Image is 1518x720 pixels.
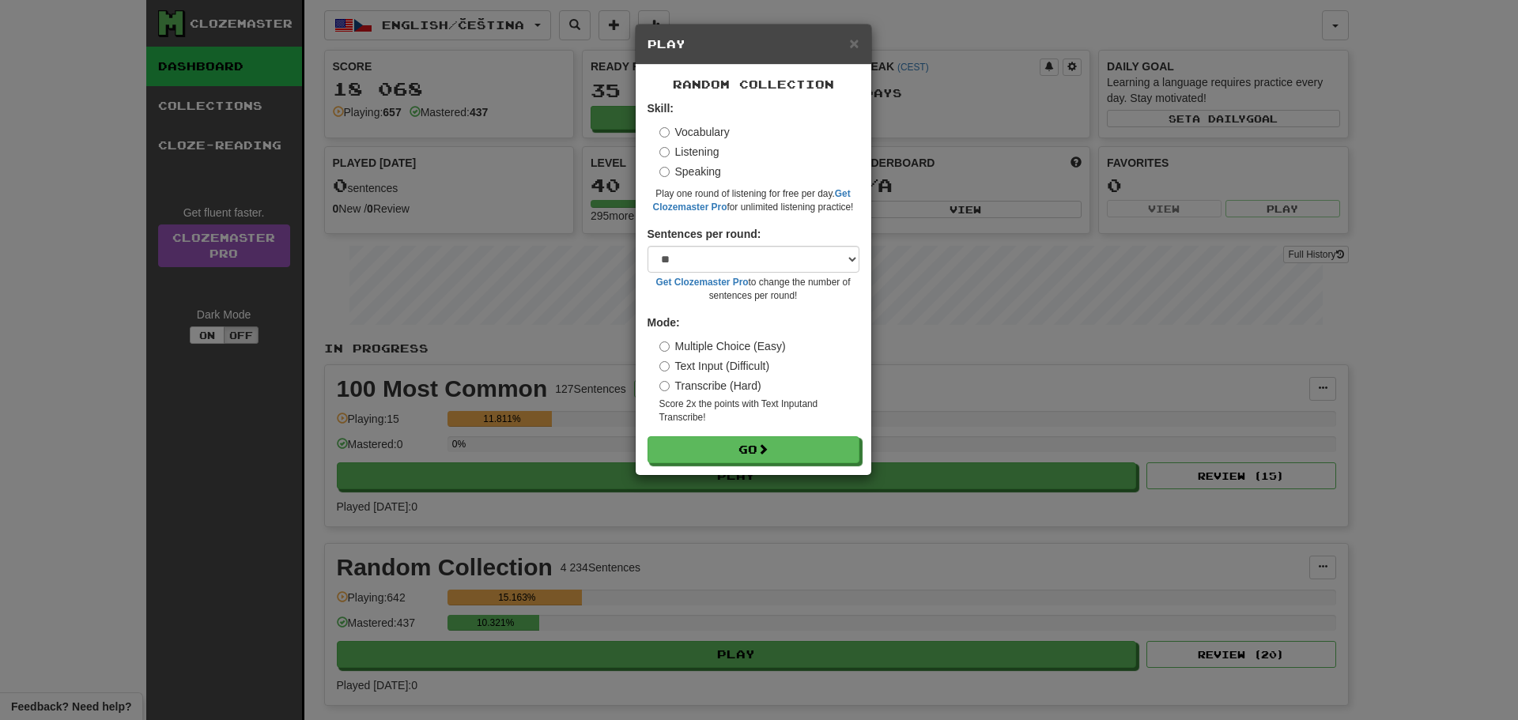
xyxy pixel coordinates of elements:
[659,338,786,354] label: Multiple Choice (Easy)
[656,277,749,288] a: Get Clozemaster Pro
[648,316,680,329] strong: Mode:
[648,36,859,52] h5: Play
[648,187,859,214] small: Play one round of listening for free per day. for unlimited listening practice!
[659,144,719,160] label: Listening
[659,147,670,157] input: Listening
[659,378,761,394] label: Transcribe (Hard)
[849,35,859,51] button: Close
[648,276,859,303] small: to change the number of sentences per round!
[659,124,730,140] label: Vocabulary
[659,167,670,177] input: Speaking
[659,358,770,374] label: Text Input (Difficult)
[659,341,670,352] input: Multiple Choice (Easy)
[659,381,670,391] input: Transcribe (Hard)
[659,361,670,371] input: Text Input (Difficult)
[648,226,761,242] label: Sentences per round:
[659,164,721,179] label: Speaking
[659,127,670,138] input: Vocabulary
[648,436,859,463] button: Go
[659,398,859,424] small: Score 2x the points with Text Input and Transcribe !
[849,34,859,52] span: ×
[648,102,674,115] strong: Skill:
[673,77,834,91] span: Random Collection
